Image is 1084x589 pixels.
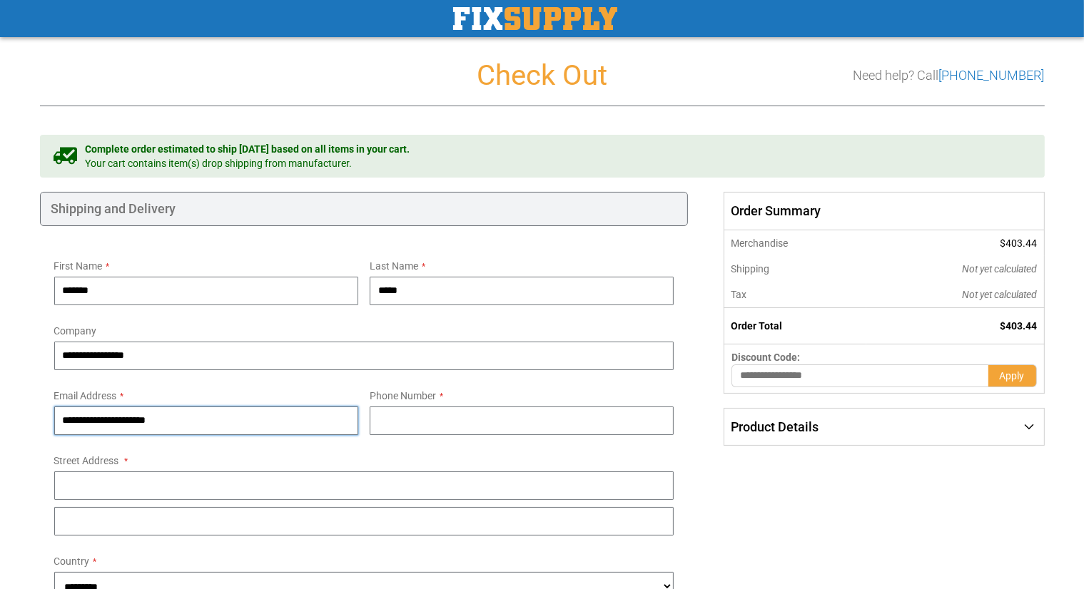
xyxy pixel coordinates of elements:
span: Not yet calculated [963,289,1038,300]
button: Apply [988,364,1037,387]
span: Phone Number [370,390,436,401]
img: Fix Industrial Supply [453,7,617,30]
span: Your cart contains item(s) drop shipping from manufacturer. [86,156,410,170]
div: Shipping and Delivery [40,192,689,226]
span: Street Address [54,455,119,466]
span: $403.44 [1001,320,1038,332]
span: Discount Code: [731,352,800,363]
a: store logo [453,7,617,30]
a: [PHONE_NUMBER] [939,68,1045,83]
span: Last Name [370,260,418,272]
th: Tax [724,282,866,308]
span: Country [54,555,90,567]
h1: Check Out [40,60,1045,91]
span: Shipping [731,263,769,275]
span: Product Details [731,419,819,434]
span: $403.44 [1001,237,1038,249]
span: First Name [54,260,103,272]
span: Not yet calculated [963,263,1038,275]
span: Company [54,325,97,337]
strong: Order Total [731,320,782,332]
span: Apply [1000,370,1025,381]
span: Order Summary [724,192,1044,230]
h3: Need help? Call [853,68,1045,83]
th: Merchandise [724,230,866,256]
span: Complete order estimated to ship [DATE] based on all items in your cart. [86,142,410,156]
span: Email Address [54,390,117,401]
